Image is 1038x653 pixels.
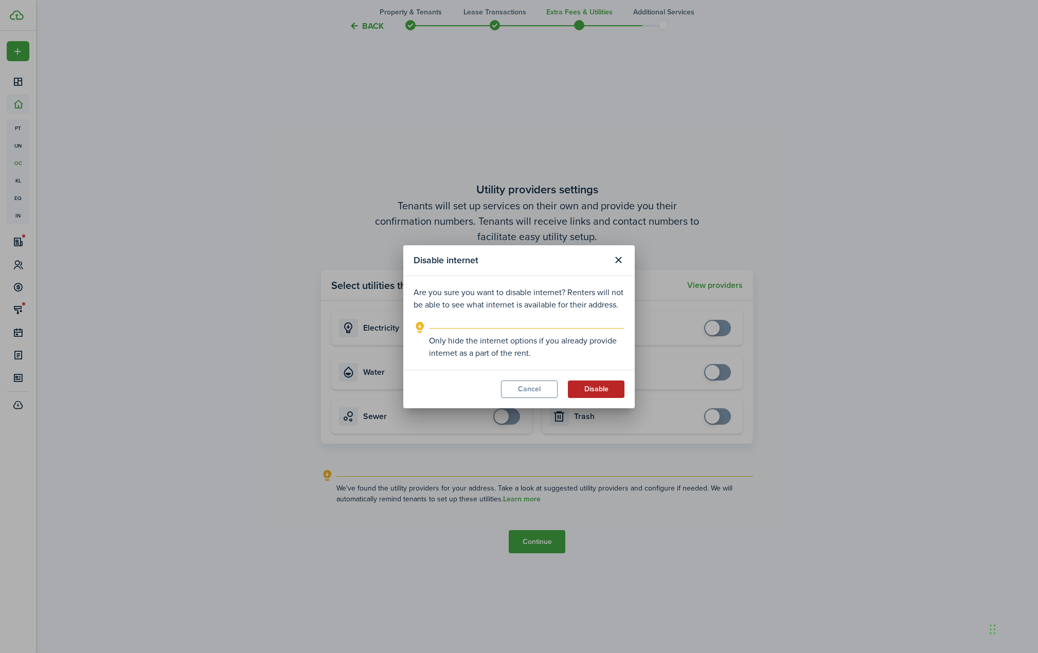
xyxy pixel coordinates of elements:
p: Are you sure you want to disable internet? Renters will not be able to see what internet is avail... [414,286,624,311]
explanation-description: Only hide the internet options if you already provide internet as a part of the rent. [429,335,624,359]
i: outline [414,321,426,334]
button: Cancel [501,380,558,398]
iframe: Chat Widget [867,542,1038,653]
button: Disable [568,380,624,398]
button: Close modal [610,251,627,269]
modal-title: Disable internet [414,250,607,270]
div: Drag [990,614,996,645]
